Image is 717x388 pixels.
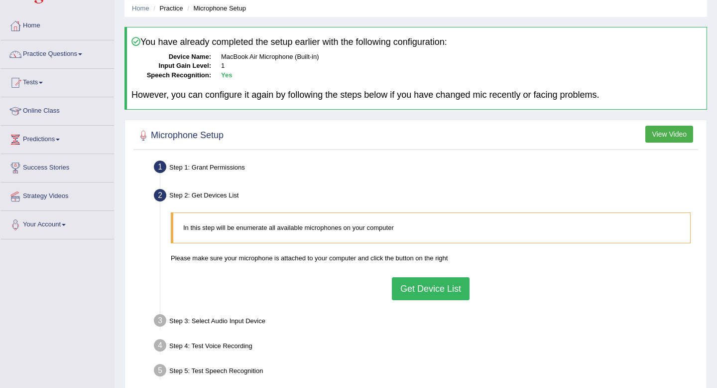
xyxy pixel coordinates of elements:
dt: Speech Recognition: [131,71,211,80]
dt: Device Name: [131,52,211,62]
div: Step 4: Test Voice Recording [149,336,702,358]
b: Yes [221,71,232,79]
a: Strategy Videos [0,183,114,207]
a: Home [0,12,114,37]
a: Your Account [0,211,114,236]
li: Microphone Setup [185,3,246,13]
div: Step 2: Get Devices List [149,186,702,208]
a: Predictions [0,126,114,151]
dd: MacBook Air Microphone (Built-in) [221,52,702,62]
a: Practice Questions [0,40,114,65]
a: Success Stories [0,154,114,179]
a: Online Class [0,97,114,122]
p: Please make sure your microphone is attached to your computer and click the button on the right [171,253,691,263]
dd: 1 [221,61,702,71]
dt: Input Gain Level: [131,61,211,71]
div: Step 1: Grant Permissions [149,158,702,180]
li: Practice [151,3,183,13]
blockquote: In this step will be enumerate all available microphones on your computer [171,212,691,243]
button: Get Device List [392,277,470,300]
h4: You have already completed the setup earlier with the following configuration: [131,37,702,47]
button: View Video [645,126,693,143]
div: Step 5: Test Speech Recognition [149,361,702,383]
a: Home [132,4,149,12]
h4: However, you can configure it again by following the steps below if you have changed mic recently... [131,90,702,100]
h2: Microphone Setup [136,128,224,143]
div: Step 3: Select Audio Input Device [149,311,702,333]
a: Tests [0,69,114,94]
